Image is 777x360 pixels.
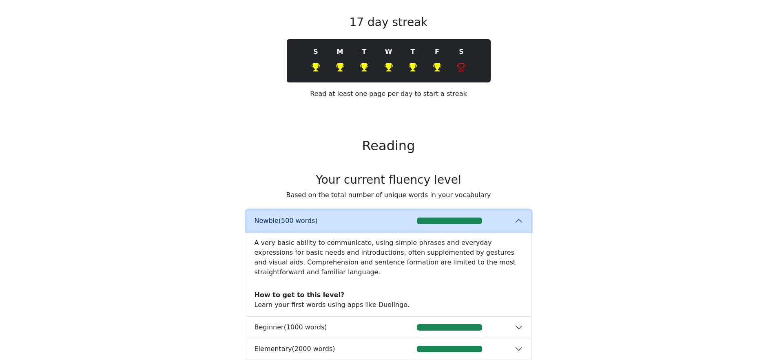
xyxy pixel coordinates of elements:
p: Read at least one page per day to start a streak [246,89,531,118]
div: A very basic ability to communicate, using simple phrases and everyday expressions for basic need... [246,231,531,284]
strong: T [362,47,367,57]
button: Newbie(500 words) [246,210,531,231]
div: How to get to this level? [255,290,523,300]
strong: S [459,47,464,57]
p: Based on the total number of unique words in your vocabulary [246,190,531,200]
h2: Reading [246,138,531,153]
strong: T [411,47,415,57]
h3: 17 day streak [246,16,531,29]
button: Elementary(2000 words) [246,338,531,360]
strong: M [337,47,343,57]
h3: Your current fluency level [246,173,531,187]
button: Beginner(1000 words) [246,317,531,338]
div: Beginner ( 1000 words ) [255,323,385,331]
div: Elementary ( 2000 words ) [255,345,385,353]
strong: F [435,47,439,57]
strong: S [313,47,318,57]
div: Learn your first words using apps like Duolingo. [255,300,523,310]
strong: W [385,47,392,57]
div: Newbie ( 500 words ) [255,217,385,224]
